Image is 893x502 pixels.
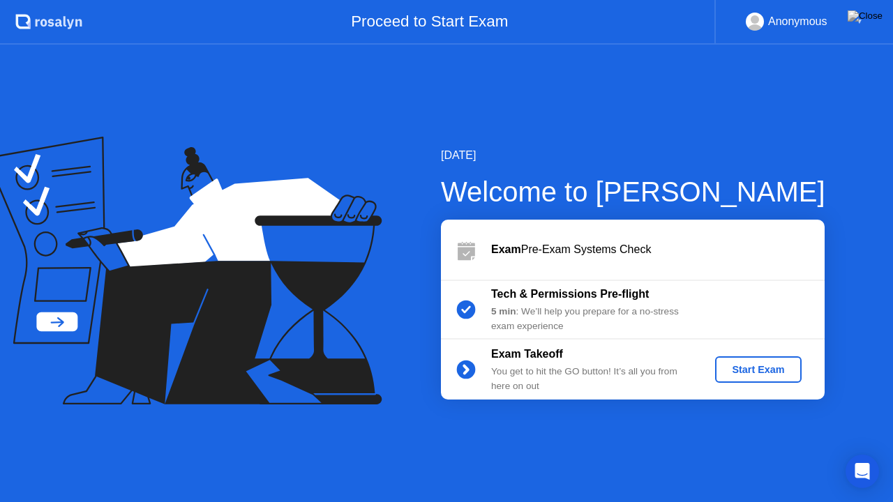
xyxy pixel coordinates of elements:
[715,356,801,383] button: Start Exam
[721,364,795,375] div: Start Exam
[491,241,825,258] div: Pre-Exam Systems Check
[846,455,879,488] div: Open Intercom Messenger
[768,13,827,31] div: Anonymous
[441,171,825,213] div: Welcome to [PERSON_NAME]
[491,306,516,317] b: 5 min
[491,288,649,300] b: Tech & Permissions Pre-flight
[491,365,692,393] div: You get to hit the GO button! It’s all you from here on out
[441,147,825,164] div: [DATE]
[491,243,521,255] b: Exam
[491,348,563,360] b: Exam Takeoff
[491,305,692,333] div: : We’ll help you prepare for a no-stress exam experience
[848,10,883,22] img: Close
